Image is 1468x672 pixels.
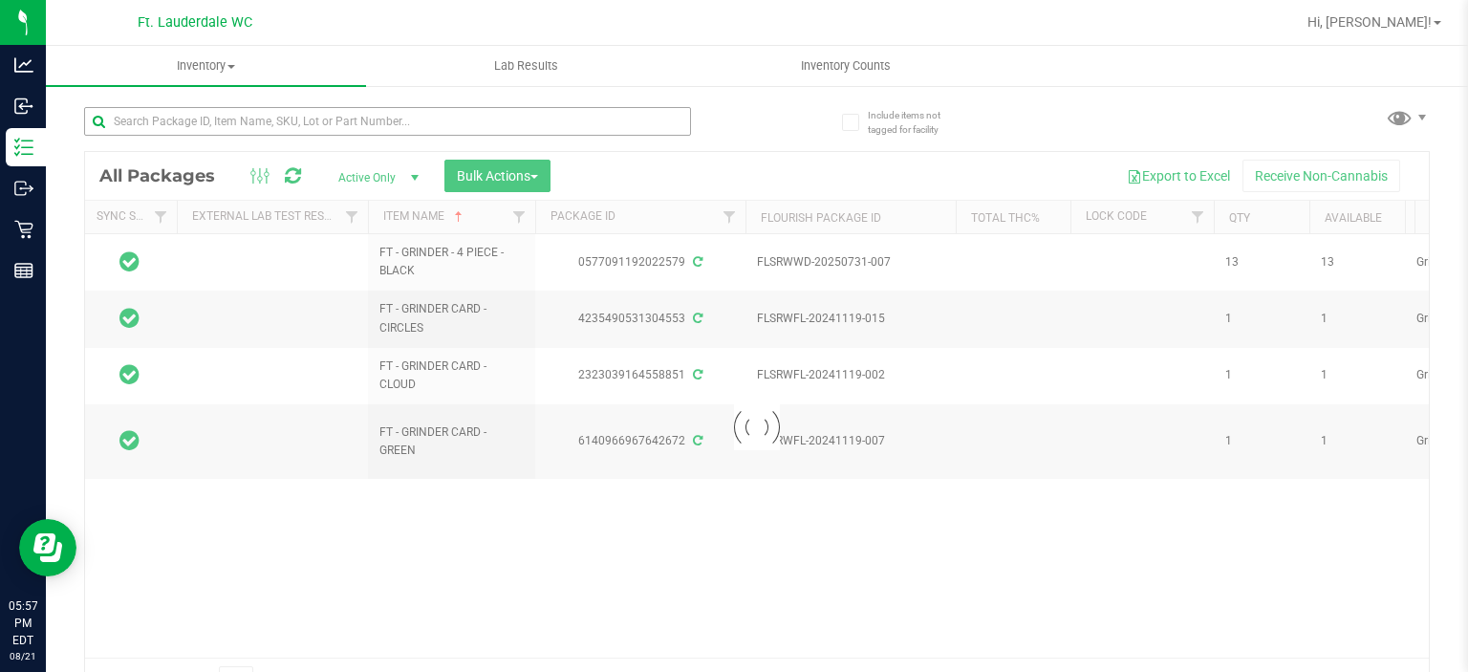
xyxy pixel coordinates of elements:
p: 08/21 [9,649,37,663]
inline-svg: Outbound [14,179,33,198]
a: Inventory [46,46,366,86]
span: Lab Results [468,57,584,75]
p: 05:57 PM EDT [9,597,37,649]
a: Inventory Counts [686,46,1006,86]
inline-svg: Inventory [14,138,33,157]
inline-svg: Analytics [14,55,33,75]
inline-svg: Inbound [14,97,33,116]
span: Include items not tagged for facility [868,108,963,137]
input: Search Package ID, Item Name, SKU, Lot or Part Number... [84,107,691,136]
inline-svg: Retail [14,220,33,239]
span: Ft. Lauderdale WC [138,14,252,31]
span: Hi, [PERSON_NAME]! [1307,14,1432,30]
iframe: Resource center [19,519,76,576]
span: Inventory Counts [775,57,917,75]
a: Lab Results [366,46,686,86]
span: Inventory [46,57,366,75]
inline-svg: Reports [14,261,33,280]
